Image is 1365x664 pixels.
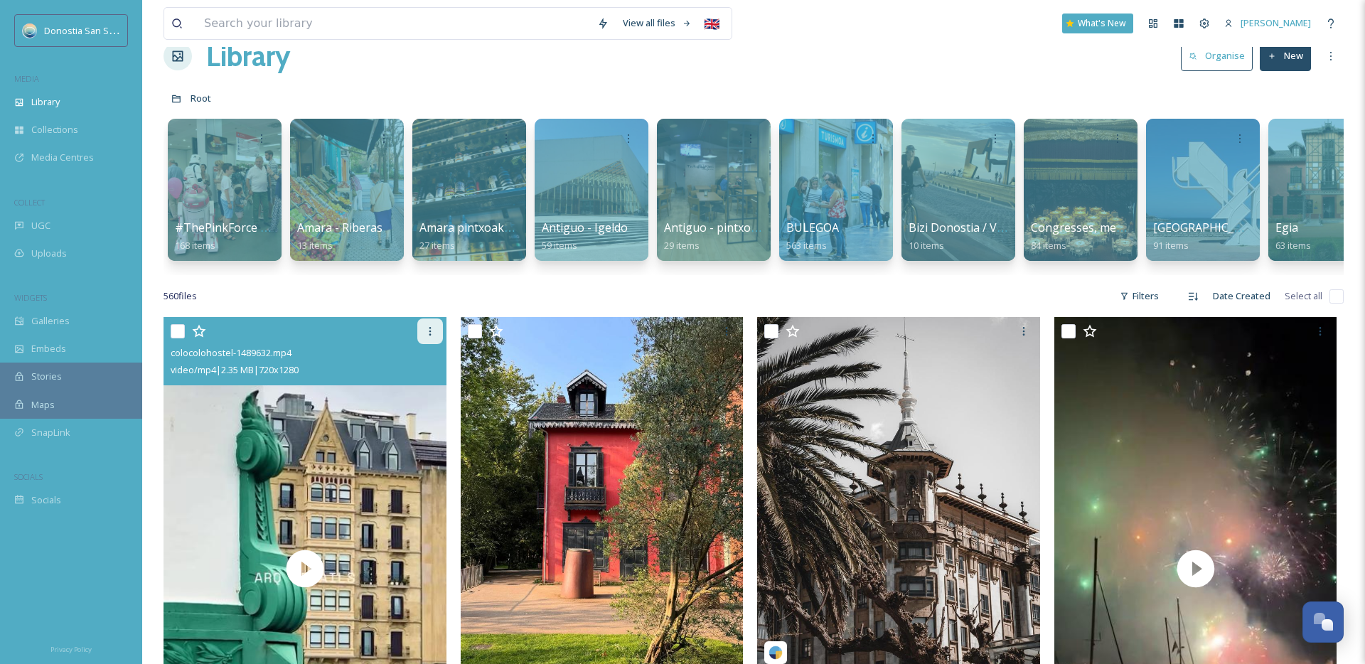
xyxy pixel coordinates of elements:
a: #ThePinkForce - [GEOGRAPHIC_DATA]168 items [175,221,382,252]
span: Socials [31,493,61,507]
span: 563 items [786,239,827,252]
span: Uploads [31,247,67,260]
button: Open Chat [1302,601,1344,643]
span: video/mp4 | 2.35 MB | 720 x 1280 [171,363,299,376]
span: Stories [31,370,62,383]
span: 10 items [909,239,944,252]
input: Search your library [197,8,590,39]
a: Congresses, meetings & venues84 items [1031,221,1201,252]
span: Donostia San Sebastián Turismoa [44,23,188,37]
span: BULEGOA [786,220,839,235]
a: BULEGOA563 items [786,221,839,252]
span: Egia [1275,220,1298,235]
span: Privacy Policy [50,645,92,654]
div: Date Created [1206,282,1278,310]
a: Organise [1181,41,1260,70]
span: Amara - Riberas [297,220,382,235]
span: 84 items [1031,239,1066,252]
span: Embeds [31,342,66,355]
button: New [1260,41,1311,70]
div: Filters [1113,282,1166,310]
img: images.jpeg [23,23,37,38]
img: snapsea-logo.png [769,646,783,660]
span: Bizi Donostia / Vive [GEOGRAPHIC_DATA] [909,220,1129,235]
span: Maps [31,398,55,412]
span: MEDIA [14,73,39,84]
span: 29 items [664,239,700,252]
span: Galleries [31,314,70,328]
a: Amara pintxoak/Pintxos27 items [419,221,548,252]
a: Privacy Policy [50,640,92,657]
a: Egia63 items [1275,221,1311,252]
a: Root [191,90,211,107]
span: Antiguo - pintxoak/Pintxos [664,220,808,235]
span: Congresses, meetings & venues [1031,220,1201,235]
span: 59 items [542,239,577,252]
span: Library [31,95,60,109]
button: Organise [1181,41,1253,70]
a: Library [206,35,290,77]
a: Amara - Riberas13 items [297,221,382,252]
span: 13 items [297,239,333,252]
a: View all files [616,9,699,37]
a: Antiguo - pintxoak/Pintxos29 items [664,221,808,252]
span: Collections [31,123,78,136]
a: What's New [1062,14,1133,33]
span: SnapLink [31,426,70,439]
span: 560 file s [164,289,197,303]
span: [PERSON_NAME] [1241,16,1311,29]
span: Antiguo - Igeldo [542,220,628,235]
span: COLLECT [14,197,45,208]
span: #ThePinkForce - [GEOGRAPHIC_DATA] [175,220,382,235]
span: 27 items [419,239,455,252]
a: Bizi Donostia / Vive [GEOGRAPHIC_DATA]10 items [909,221,1129,252]
span: colocolohostel-1489632.mp4 [171,346,291,359]
a: Antiguo - Igeldo59 items [542,221,628,252]
span: SOCIALS [14,471,43,482]
span: 63 items [1275,239,1311,252]
div: 🇬🇧 [699,11,724,36]
span: Select all [1285,289,1322,303]
span: Media Centres [31,151,94,164]
span: Root [191,92,211,105]
span: 91 items [1153,239,1189,252]
span: 168 items [175,239,215,252]
span: UGC [31,219,50,232]
span: WIDGETS [14,292,47,303]
a: [PERSON_NAME] [1217,9,1318,37]
span: Amara pintxoak/Pintxos [419,220,548,235]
